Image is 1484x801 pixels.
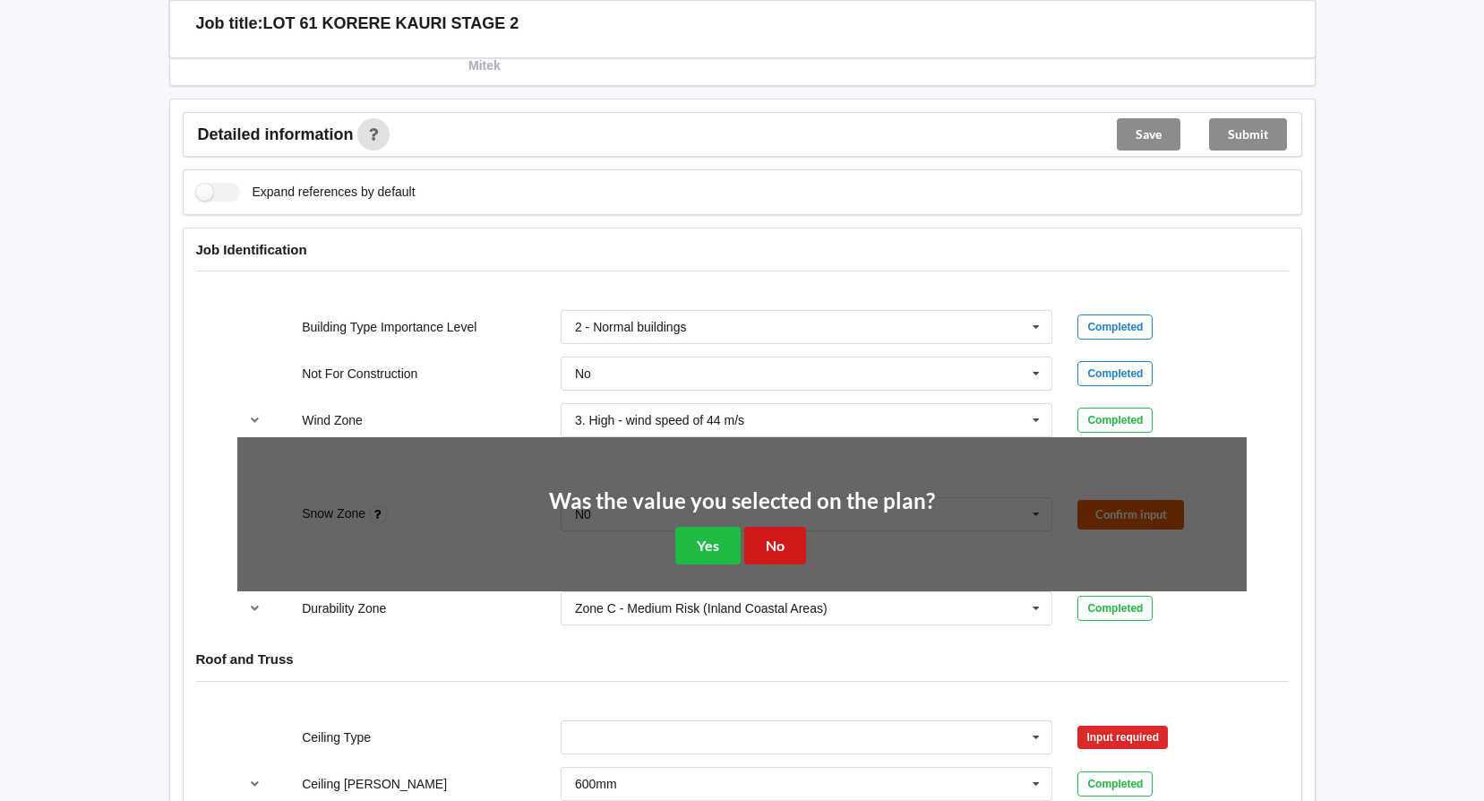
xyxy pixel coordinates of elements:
label: Not For Construction [302,366,417,381]
label: Ceiling Type [302,730,371,745]
div: 3. High - wind speed of 44 m/s [575,414,744,426]
label: Ceiling [PERSON_NAME] [302,777,447,791]
h4: Roof and Truss [196,650,1289,667]
div: No [575,367,591,380]
div: Completed [1077,596,1153,621]
button: Yes [675,527,741,564]
div: 600mm [575,778,617,790]
div: Completed [1077,408,1153,433]
button: No [744,527,806,564]
h2: Was the value you selected on the plan? [549,487,935,515]
button: reference-toggle [237,404,272,436]
button: reference-toggle [237,768,272,800]
h3: LOT 61 KORERE KAURI STAGE 2 [263,13,519,34]
label: Wind Zone [302,413,363,427]
label: Expand references by default [196,183,416,202]
h3: Job title: [196,13,263,34]
div: Completed [1077,361,1153,386]
div: Completed [1077,771,1153,797]
div: 2 - Normal buildings [575,321,687,333]
div: Input required [1077,726,1168,749]
h4: Job Identification [196,241,1289,258]
span: Detailed information [198,126,354,142]
div: Completed [1077,314,1153,340]
label: Building Type Importance Level [302,320,476,334]
label: Durability Zone [302,601,386,616]
button: reference-toggle [237,592,272,624]
div: Zone C - Medium Risk (Inland Coastal Areas) [575,602,828,615]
